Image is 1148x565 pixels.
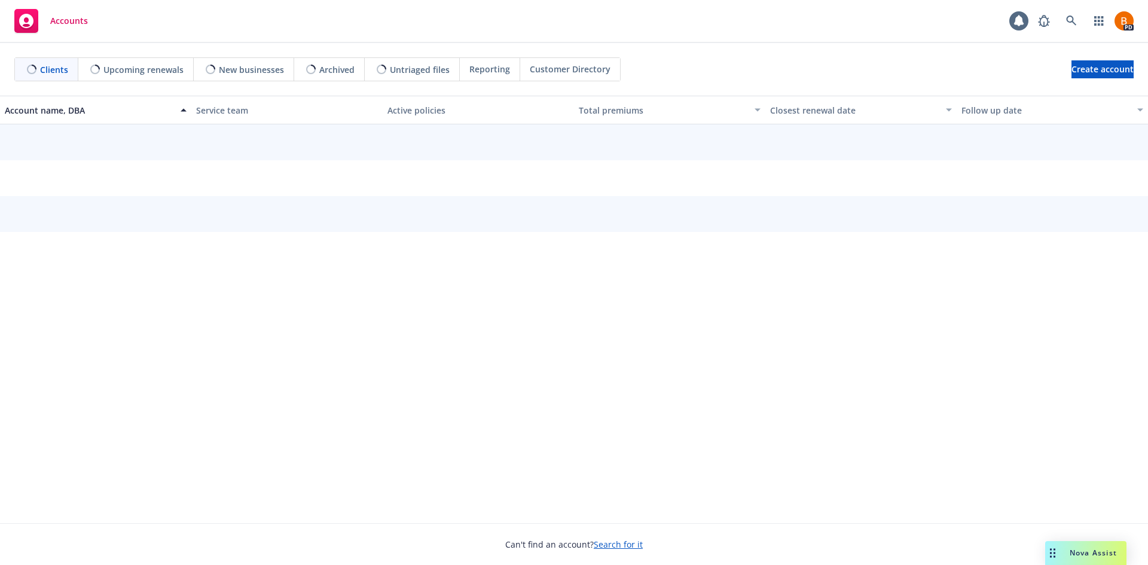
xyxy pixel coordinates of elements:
[961,104,1130,117] div: Follow up date
[1032,9,1056,33] a: Report a Bug
[1045,541,1060,565] div: Drag to move
[390,63,450,76] span: Untriaged files
[505,538,643,551] span: Can't find an account?
[219,63,284,76] span: New businesses
[1060,9,1083,33] a: Search
[574,96,765,124] button: Total premiums
[1070,548,1117,558] span: Nova Assist
[5,104,173,117] div: Account name, DBA
[319,63,355,76] span: Archived
[957,96,1148,124] button: Follow up date
[50,16,88,26] span: Accounts
[383,96,574,124] button: Active policies
[594,539,643,550] a: Search for it
[40,63,68,76] span: Clients
[469,63,510,75] span: Reporting
[196,104,378,117] div: Service team
[1071,58,1134,81] span: Create account
[387,104,569,117] div: Active policies
[1045,541,1126,565] button: Nova Assist
[191,96,383,124] button: Service team
[1115,11,1134,30] img: photo
[530,63,610,75] span: Customer Directory
[579,104,747,117] div: Total premiums
[765,96,957,124] button: Closest renewal date
[1087,9,1111,33] a: Switch app
[10,4,93,38] a: Accounts
[1071,60,1134,78] a: Create account
[770,104,939,117] div: Closest renewal date
[103,63,184,76] span: Upcoming renewals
